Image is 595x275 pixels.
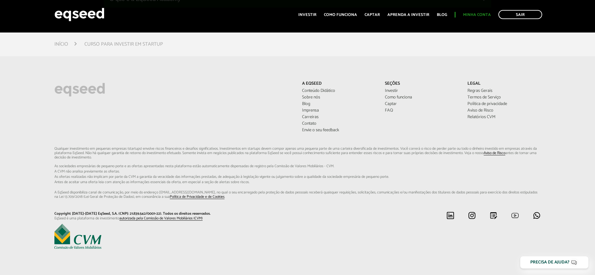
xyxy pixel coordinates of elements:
[302,108,375,113] a: Imprensa
[302,128,375,132] a: Envie o seu feedback
[467,115,541,119] a: Relatórios CVM
[463,13,491,17] a: Minha conta
[54,170,541,173] span: A CVM não analisa previamente as ofertas.
[302,122,375,126] a: Contato
[54,224,101,249] img: EqSeed é uma plataforma de investimento autorizada pela Comissão de Valores Mobiliários (CVM)
[84,40,163,48] li: Curso para Investir em Startup
[498,10,542,19] a: Sair
[387,13,429,17] a: Aprenda a investir
[533,212,541,219] img: whatsapp.svg
[119,217,203,221] a: autorizada pela Comissão de Valores Mobiliários (CVM)
[54,180,541,184] span: Antes de aceitar uma oferta leia com atenção as informações essenciais da oferta, em especial...
[467,108,541,113] a: Aviso de Risco
[467,81,541,87] p: Legal
[385,108,458,113] a: FAQ
[54,216,293,221] p: EqSeed é uma plataforma de investimento
[467,95,541,100] a: Termos de Serviço
[54,147,541,199] p: Qualquer investimento em pequenas empresas (startups) envolve riscos financeiros e desafios signi...
[324,13,357,17] a: Como funciona
[490,212,497,219] img: blog.svg
[54,81,105,98] img: EqSeed Logo
[54,6,104,23] img: EqSeed
[54,212,293,216] p: Copyright [DATE]-[DATE] EqSeed, S.A. (CNPJ: 21.839.542/0001-22). Todos os direitos reservados.
[437,13,447,17] a: Blog
[385,81,458,87] p: Seções
[54,164,541,168] span: As sociedades empresárias de pequeno porte e as ofertas apresentadas nesta plataforma estão aut...
[302,89,375,93] a: Conteúdo Didático
[467,102,541,106] a: Política de privacidade
[302,95,375,100] a: Sobre nós
[385,95,458,100] a: Como funciona
[446,212,454,219] img: linkedin.svg
[365,13,380,17] a: Captar
[302,81,375,87] p: A EqSeed
[54,42,68,47] a: Início
[385,102,458,106] a: Captar
[467,89,541,93] a: Regras Gerais
[511,212,519,219] img: youtube.svg
[302,115,375,119] a: Carreiras
[468,212,476,219] img: instagram.svg
[54,175,541,179] span: As ofertas realizadas não implicam por parte da CVM a garantia da veracidade das informações p...
[298,13,316,17] a: Investir
[385,89,458,93] a: Investir
[302,102,375,106] a: Blog
[484,151,505,155] a: Aviso de Risco
[170,195,224,199] a: Política de Privacidade e de Cookies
